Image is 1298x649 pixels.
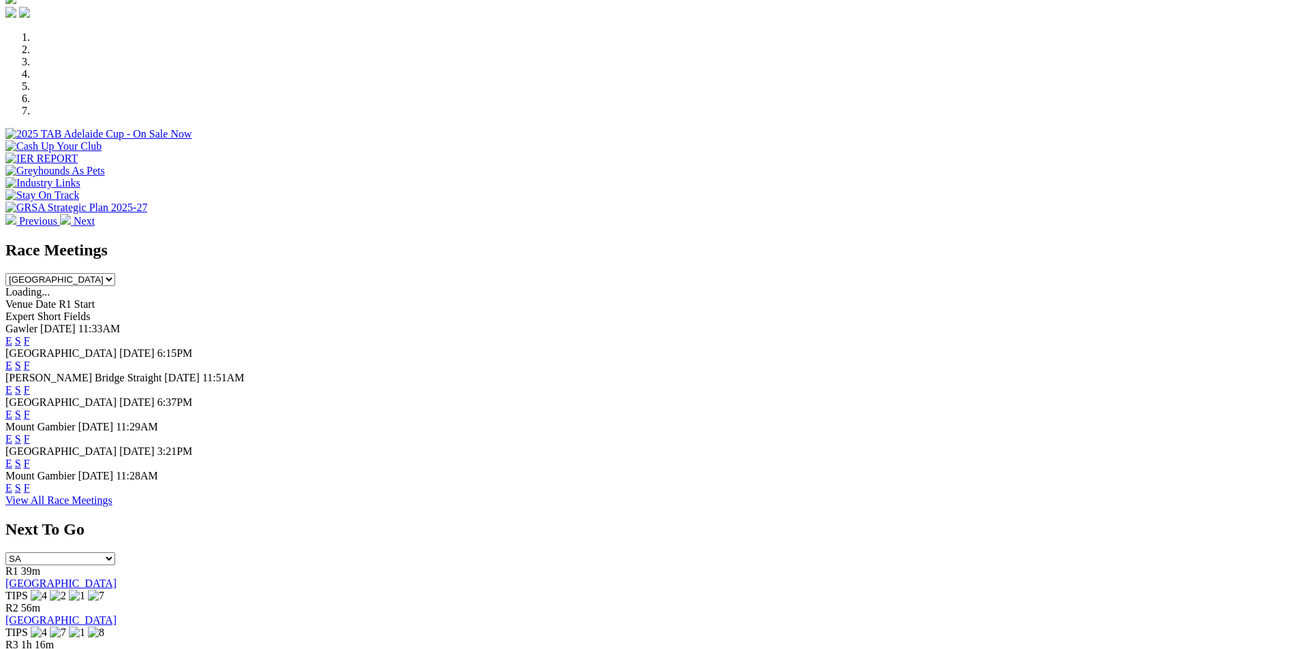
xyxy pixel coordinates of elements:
[15,458,21,469] a: S
[202,372,245,383] span: 11:51AM
[24,335,30,347] a: F
[5,153,78,165] img: IER REPORT
[74,215,95,227] span: Next
[78,323,121,334] span: 11:33AM
[5,298,33,310] span: Venue
[5,165,105,177] img: Greyhounds As Pets
[164,372,200,383] span: [DATE]
[21,565,40,577] span: 39m
[5,215,60,227] a: Previous
[37,311,61,322] span: Short
[24,409,30,420] a: F
[116,470,158,481] span: 11:28AM
[5,433,12,445] a: E
[5,494,112,506] a: View All Race Meetings
[116,421,158,432] span: 11:29AM
[157,396,193,408] span: 6:37PM
[119,445,155,457] span: [DATE]
[5,335,12,347] a: E
[5,7,16,18] img: facebook.svg
[15,433,21,445] a: S
[5,241,1293,259] h2: Race Meetings
[15,409,21,420] a: S
[40,323,76,334] span: [DATE]
[60,214,71,225] img: chevron-right-pager-white.svg
[60,215,95,227] a: Next
[15,482,21,494] a: S
[5,202,147,214] img: GRSA Strategic Plan 2025-27
[24,433,30,445] a: F
[5,372,161,383] span: [PERSON_NAME] Bridge Straight
[50,627,66,639] img: 7
[5,128,192,140] img: 2025 TAB Adelaide Cup - On Sale Now
[5,602,18,614] span: R2
[21,602,40,614] span: 56m
[69,627,85,639] img: 1
[5,360,12,371] a: E
[24,458,30,469] a: F
[59,298,95,310] span: R1 Start
[15,360,21,371] a: S
[5,421,76,432] span: Mount Gambier
[5,177,80,189] img: Industry Links
[15,335,21,347] a: S
[5,189,79,202] img: Stay On Track
[119,396,155,408] span: [DATE]
[5,311,35,322] span: Expert
[5,323,37,334] span: Gawler
[63,311,90,322] span: Fields
[157,445,193,457] span: 3:21PM
[5,214,16,225] img: chevron-left-pager-white.svg
[5,445,117,457] span: [GEOGRAPHIC_DATA]
[5,627,28,638] span: TIPS
[24,360,30,371] a: F
[157,347,193,359] span: 6:15PM
[5,470,76,481] span: Mount Gambier
[5,577,117,589] a: [GEOGRAPHIC_DATA]
[35,298,56,310] span: Date
[5,140,102,153] img: Cash Up Your Club
[5,347,117,359] span: [GEOGRAPHIC_DATA]
[88,590,104,602] img: 7
[5,590,28,601] span: TIPS
[5,565,18,577] span: R1
[31,590,47,602] img: 4
[24,482,30,494] a: F
[19,215,57,227] span: Previous
[69,590,85,602] img: 1
[5,286,50,298] span: Loading...
[5,396,117,408] span: [GEOGRAPHIC_DATA]
[119,347,155,359] span: [DATE]
[5,482,12,494] a: E
[5,409,12,420] a: E
[5,614,117,626] a: [GEOGRAPHIC_DATA]
[31,627,47,639] img: 4
[5,384,12,396] a: E
[88,627,104,639] img: 8
[24,384,30,396] a: F
[15,384,21,396] a: S
[19,7,30,18] img: twitter.svg
[5,458,12,469] a: E
[5,520,1293,539] h2: Next To Go
[50,590,66,602] img: 2
[78,421,114,432] span: [DATE]
[78,470,114,481] span: [DATE]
